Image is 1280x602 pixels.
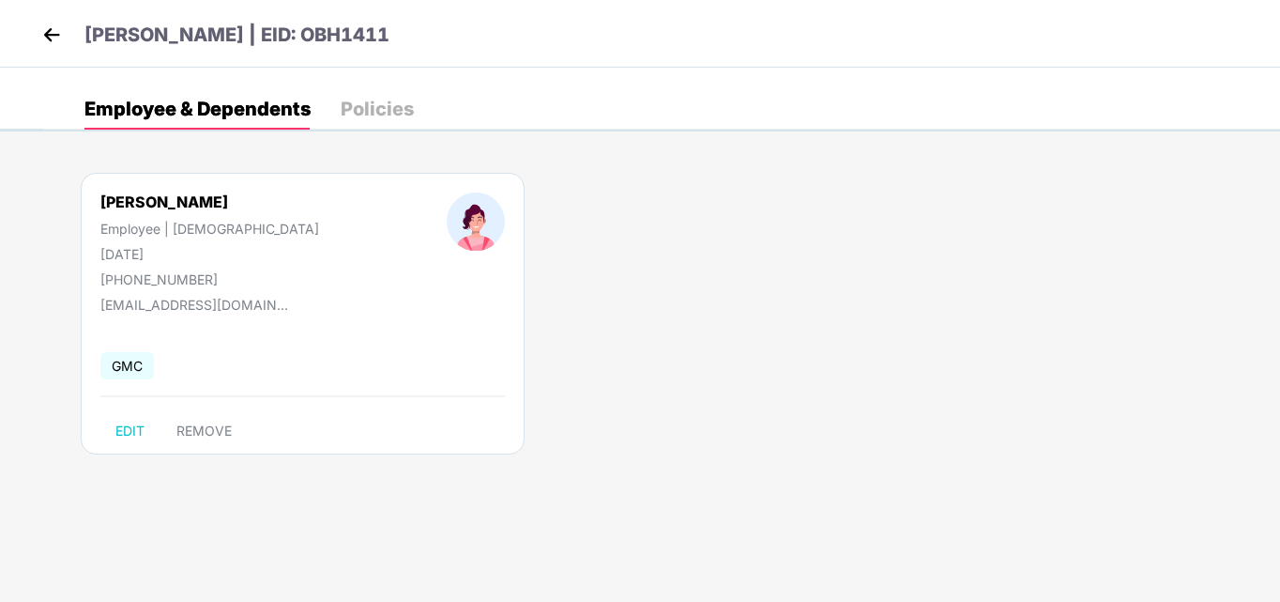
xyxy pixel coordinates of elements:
[447,193,505,251] img: profileImage
[176,424,232,439] span: REMOVE
[100,352,154,379] span: GMC
[115,424,145,439] span: EDIT
[100,271,319,287] div: [PHONE_NUMBER]
[100,246,319,262] div: [DATE]
[100,193,319,211] div: [PERSON_NAME]
[100,221,319,237] div: Employee | [DEMOGRAPHIC_DATA]
[100,416,160,446] button: EDIT
[341,100,414,118] div: Policies
[38,21,66,49] img: back
[161,416,247,446] button: REMOVE
[100,297,288,313] div: [EMAIL_ADDRESS][DOMAIN_NAME]
[84,100,311,118] div: Employee & Dependents
[84,21,389,50] p: [PERSON_NAME] | EID: OBH1411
